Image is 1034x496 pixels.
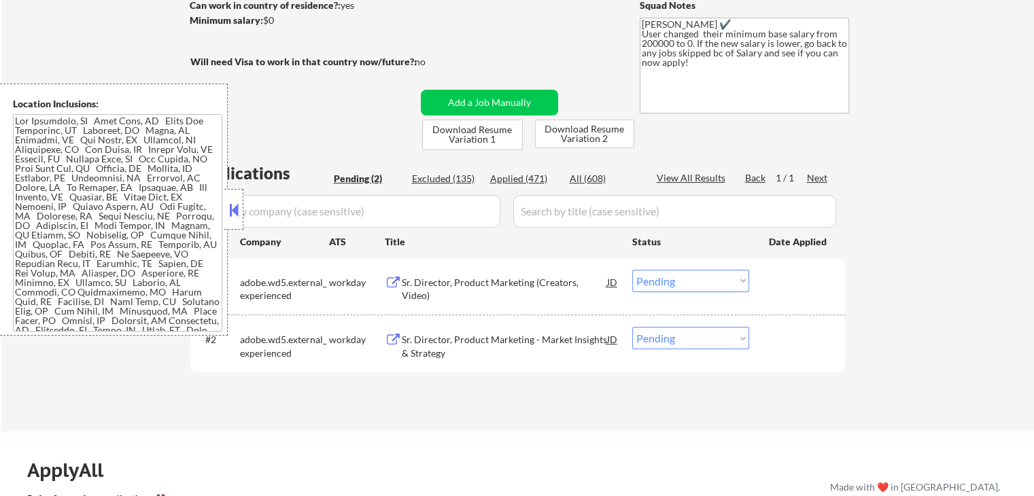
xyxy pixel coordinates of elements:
[745,171,767,185] div: Back
[329,333,385,347] div: workday
[190,14,416,27] div: $0
[402,333,607,359] div: Sr. Director, Product Marketing - Market Insights & Strategy
[329,235,385,249] div: ATS
[13,97,222,111] div: Location Inclusions:
[422,120,523,150] button: Download Resume Variation 1
[385,235,619,249] div: Title
[194,165,329,181] div: Applications
[513,195,836,228] input: Search by title (case sensitive)
[535,120,634,148] button: Download Resume Variation 2
[240,276,329,302] div: adobe.wd5.external_experienced
[240,235,329,249] div: Company
[490,172,558,185] div: Applied (471)
[570,172,638,185] div: All (608)
[606,327,619,351] div: JD
[807,171,829,185] div: Next
[421,90,558,116] button: Add a Job Manually
[190,56,417,67] strong: Will need Visa to work in that country now/future?:
[190,14,263,26] strong: Minimum salary:
[194,195,500,228] input: Search by company (case sensitive)
[769,235,829,249] div: Date Applied
[776,171,807,185] div: 1 / 1
[334,172,402,185] div: Pending (2)
[632,229,749,253] div: Status
[657,171,729,185] div: View All Results
[412,172,480,185] div: Excluded (135)
[606,270,619,294] div: JD
[205,333,229,347] div: #2
[415,55,453,69] div: no
[402,276,607,302] div: Sr. Director, Product Marketing (Creators, Video)
[329,276,385,289] div: workday
[27,459,119,482] div: ApplyAll
[240,333,329,359] div: adobe.wd5.external_experienced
